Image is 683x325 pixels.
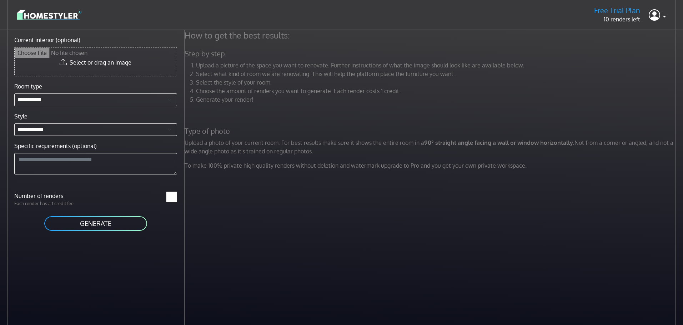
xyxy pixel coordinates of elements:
li: Choose the amount of renders you want to generate. Each render costs 1 credit. [196,87,678,95]
h4: How to get the best results: [180,30,682,41]
li: Upload a picture of the space you want to renovate. Further instructions of what the image should... [196,61,678,70]
label: Specific requirements (optional) [14,142,97,150]
p: To make 100% private high quality renders without deletion and watermark upgrade to Pro and you g... [180,161,682,170]
li: Select the style of your room. [196,78,678,87]
h5: Free Trial Plan [594,6,640,15]
label: Room type [14,82,42,91]
label: Style [14,112,27,121]
h5: Type of photo [180,127,682,136]
li: Select what kind of room we are renovating. This will help the platform place the furniture you w... [196,70,678,78]
p: Each render has a 1 credit fee [10,200,96,207]
p: Upload a photo of your current room. For best results make sure it shows the entire room in a Not... [180,138,682,156]
h5: Step by step [180,49,682,58]
p: 10 renders left [594,15,640,24]
img: logo-3de290ba35641baa71223ecac5eacb59cb85b4c7fdf211dc9aaecaaee71ea2f8.svg [17,9,81,21]
strong: 90° straight angle facing a wall or window horizontally. [424,139,574,146]
label: Current interior (optional) [14,36,80,44]
button: GENERATE [44,215,148,232]
li: Generate your render! [196,95,678,104]
label: Number of renders [10,192,96,200]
